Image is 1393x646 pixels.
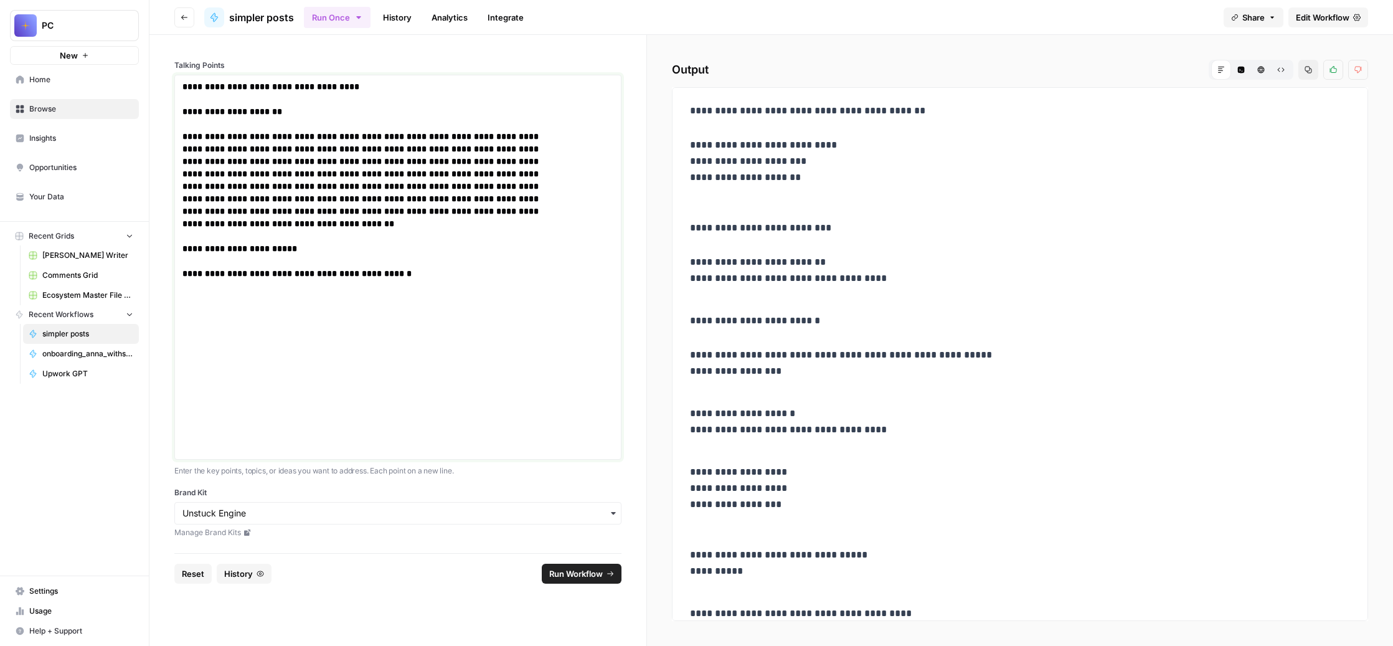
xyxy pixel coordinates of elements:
a: Upwork GPT [23,364,139,384]
button: Recent Grids [10,227,139,245]
button: Share [1224,7,1283,27]
p: Enter the key points, topics, or ideas you want to address. Each point on a new line. [174,465,621,477]
a: Ecosystem Master File - SaaS.csv [23,285,139,305]
span: History [224,568,253,580]
span: Share [1242,11,1265,24]
span: Comments Grid [42,270,133,281]
input: Unstuck Engine [182,507,613,520]
span: Your Data [29,191,133,202]
button: Run Once [304,7,371,28]
img: PC Logo [14,14,37,37]
a: simpler posts [204,7,294,27]
button: New [10,46,139,65]
span: Settings [29,586,133,597]
button: Workspace: PC [10,10,139,41]
a: Home [10,70,139,90]
a: Analytics [424,7,475,27]
label: Talking Points [174,60,621,71]
a: [PERSON_NAME] Writer [23,245,139,265]
span: Opportunities [29,162,133,173]
button: Recent Workflows [10,305,139,324]
span: Edit Workflow [1296,11,1349,24]
span: Recent Grids [29,230,74,242]
span: Ecosystem Master File - SaaS.csv [42,290,133,301]
span: simpler posts [229,10,294,25]
span: [PERSON_NAME] Writer [42,250,133,261]
button: Help + Support [10,621,139,641]
label: Brand Kit [174,487,621,498]
span: New [60,49,78,62]
a: simpler posts [23,324,139,344]
a: Browse [10,99,139,119]
a: Manage Brand Kits [174,527,621,538]
span: Home [29,74,133,85]
h2: Output [672,60,1368,80]
span: Run Workflow [549,568,603,580]
a: Edit Workflow [1288,7,1368,27]
span: Reset [182,568,204,580]
a: History [375,7,419,27]
span: onboarding_anna_withscraping [42,348,133,359]
span: Usage [29,606,133,617]
span: PC [42,19,117,32]
button: Reset [174,564,212,584]
span: Recent Workflows [29,309,93,320]
a: Comments Grid [23,265,139,285]
a: Usage [10,601,139,621]
a: Insights [10,128,139,148]
a: Your Data [10,187,139,207]
a: Settings [10,581,139,601]
a: Integrate [480,7,531,27]
a: Opportunities [10,158,139,178]
button: Run Workflow [542,564,621,584]
span: Help + Support [29,625,133,637]
span: simpler posts [42,328,133,340]
a: onboarding_anna_withscraping [23,344,139,364]
span: Insights [29,133,133,144]
span: Browse [29,103,133,115]
span: Upwork GPT [42,368,133,379]
button: History [217,564,272,584]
